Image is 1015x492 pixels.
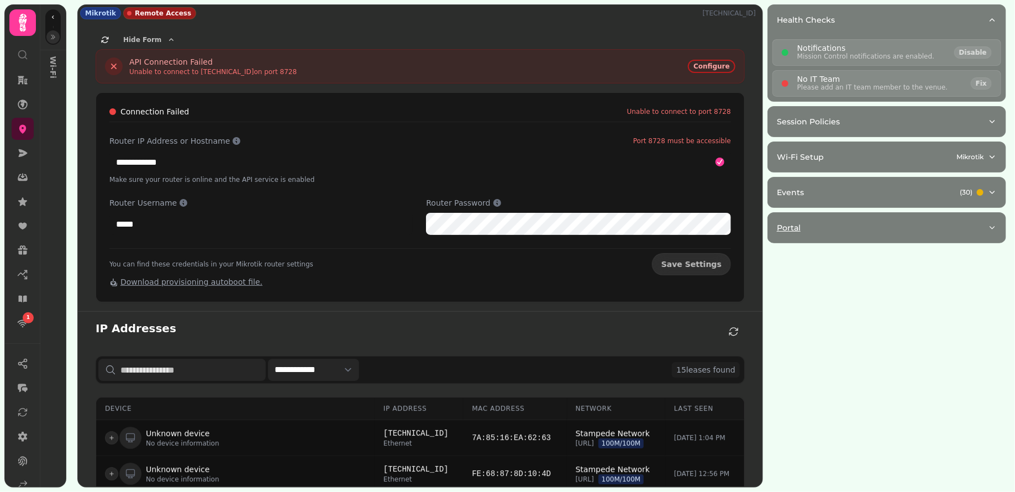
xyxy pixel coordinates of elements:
[383,428,454,439] div: [TECHNICAL_ID]
[44,48,64,74] p: Wi-Fi
[768,213,1006,243] button: Portal
[109,197,413,208] label: Router Username
[768,5,1006,35] button: Health Checks
[768,142,1006,172] button: Wi-Fi SetupMikrotik
[146,428,219,439] div: Unknown device
[954,46,992,59] button: Disable
[109,135,731,146] label: Router IP Address or Hostname
[123,36,161,43] span: Hide Form
[797,75,948,83] p: No IT Team
[777,14,835,25] p: Health Checks
[777,151,824,163] p: Wi-Fi Setup
[674,433,725,442] div: [DATE] 1:04 PM
[777,222,801,233] p: Portal
[119,33,180,46] button: Hide Form
[120,106,189,117] span: Connection Failed
[567,397,665,420] th: Network
[777,187,804,198] p: Events
[129,56,297,67] div: API Connection Failed
[27,314,30,322] span: 1
[135,9,191,18] span: Remote Access
[576,464,656,475] div: Stampede Network
[693,63,730,70] span: Configure
[146,439,219,448] div: No device information
[703,9,760,18] p: [TECHNICAL_ID]
[109,175,731,184] p: Make sure your router is online and the API service is enabled
[463,397,566,420] th: MAC Address
[598,474,644,484] span: 100M/100M
[426,197,731,208] label: Router Password
[576,475,656,484] div: [URL]
[661,260,722,268] span: Save Settings
[768,177,1006,207] button: Events(30)
[120,278,262,286] span: Download provisioning autoboot file.
[96,397,375,420] th: Device
[80,7,121,19] div: Mikrotik
[797,44,934,52] p: Notifications
[375,397,463,420] th: IP Address
[109,260,313,269] div: You can find these credentials in your Mikrotik router settings
[971,77,992,90] button: Fix
[768,107,1006,137] button: Session Policies
[674,469,729,478] div: [DATE] 12:56 PM
[976,80,987,87] span: Fix
[960,188,972,197] p: ( 30 )
[633,137,731,145] span: Port 8728 must be accessible
[688,60,735,73] button: Configure
[652,253,731,275] button: Save Settings
[12,312,34,334] a: 1
[956,153,984,161] p: Mikrotik
[109,278,262,286] a: Download provisioning autoboot file.
[96,321,176,336] h2: IP Addresses
[383,475,454,484] div: Ethernet
[129,67,297,76] div: Unable to connect to [TECHNICAL_ID] on port 8728
[576,428,656,439] div: Stampede Network
[627,107,731,116] div: Unable to connect to port 8728
[797,52,934,61] p: Mission Control notifications are enabled.
[472,468,558,479] div: FE:68:87:8D:10:4D
[959,49,987,56] span: Disable
[672,362,740,378] div: 15 leases found
[383,464,454,475] div: [TECHNICAL_ID]
[777,116,840,127] p: Session Policies
[472,432,558,443] div: 7A:85:16:EA:62:63
[797,83,948,92] p: Please add an IT team member to the venue.
[576,439,656,448] div: [URL]
[665,397,744,420] th: Last seen
[383,439,454,448] div: Ethernet
[146,475,219,484] div: No device information
[598,438,644,448] span: 100M/100M
[146,464,219,475] div: Unknown device
[768,35,1006,101] div: Health Checks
